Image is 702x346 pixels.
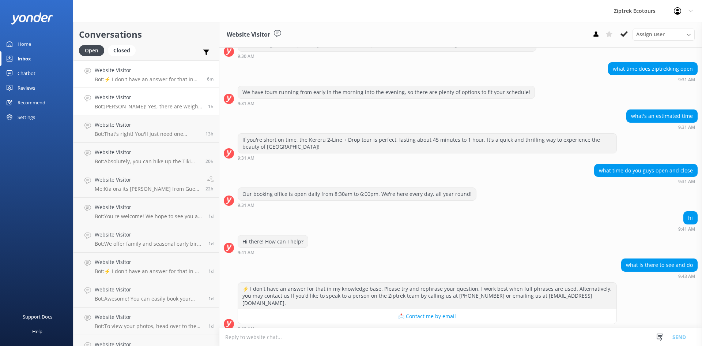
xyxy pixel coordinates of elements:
strong: 9:43 AM [238,327,254,331]
span: Aug 21 2025 08:34pm (UTC +12:00) Pacific/Auckland [205,131,214,137]
a: Website VisitorBot:We offer family and seasonal early bird discounts, which can change throughout... [73,225,219,253]
div: Aug 22 2025 09:31am (UTC +12:00) Pacific/Auckland [626,124,698,130]
h2: Conversations [79,27,214,41]
div: Aug 22 2025 09:30am (UTC +12:00) Pacific/Auckland [238,53,536,59]
img: yonder-white-logo.png [11,12,53,25]
div: Open [79,45,104,56]
h4: Website Visitor [95,231,203,239]
strong: 9:31 AM [678,78,695,82]
strong: 9:30 AM [238,54,254,59]
h4: Website Visitor [95,148,200,156]
div: Closed [108,45,136,56]
a: Website VisitorBot:To view your photos, head over to the My Photos Page on our website and select... [73,308,219,335]
div: Home [18,37,31,51]
div: Aug 22 2025 09:41am (UTC +12:00) Pacific/Auckland [678,226,698,231]
div: Aug 22 2025 09:31am (UTC +12:00) Pacific/Auckland [594,179,698,184]
h4: Website Visitor [95,93,203,101]
span: Aug 22 2025 09:43am (UTC +12:00) Pacific/Auckland [207,76,214,82]
div: Aug 22 2025 09:31am (UTC +12:00) Pacific/Auckland [238,155,617,160]
h4: Website Visitor [95,203,203,211]
strong: 9:41 AM [678,227,695,231]
p: Bot: Absolutely, you can hike up the Tiki Trail to reach our Ziptrek Treehouse! It's a steep trai... [95,158,200,165]
div: Aug 22 2025 09:41am (UTC +12:00) Pacific/Auckland [238,250,308,255]
a: Open [79,46,108,54]
p: Bot: ⚡ I don't have an answer for that in my knowledge base. Please try and rephrase your questio... [95,268,203,275]
a: Website VisitorBot:⚡ I don't have an answer for that in my knowledge base. Please try and rephras... [73,253,219,280]
a: Website VisitorBot:Awesome! You can easily book your zipline experience online with live availabi... [73,280,219,308]
div: If you're short on time, the Kereru 2-Line + Drop tour is perfect, lasting about 45 minutes to 1 ... [238,134,616,153]
span: Aug 21 2025 12:57pm (UTC +12:00) Pacific/Auckland [205,158,214,164]
div: Reviews [18,81,35,95]
div: what time do you guys open and close [595,164,697,177]
div: Support Docs [23,309,52,324]
div: We have tours running from early in the morning into the evening, so there are plenty of options ... [238,86,535,98]
p: Bot: That's right! You'll just need one gondola ticket per person. Since the Moa 4-Line Tour star... [95,131,200,137]
div: Inbox [18,51,31,66]
a: Website VisitorBot:That's right! You'll just need one gondola ticket per person. Since the Moa 4-... [73,115,219,143]
div: what time does ziptrekking open [608,63,697,75]
span: Aug 21 2025 07:23am (UTC +12:00) Pacific/Auckland [208,241,214,247]
a: Website VisitorMe:Kia ora its [PERSON_NAME] from Guest services, can you advise further what kind... [73,170,219,198]
div: what's an estimated time [627,110,697,122]
div: Help [32,324,42,339]
div: Aug 22 2025 09:31am (UTC +12:00) Pacific/Auckland [238,101,535,106]
div: Aug 22 2025 09:31am (UTC +12:00) Pacific/Auckland [608,77,698,82]
div: Aug 22 2025 09:43am (UTC +12:00) Pacific/Auckland [621,274,698,279]
div: Our booking office is open daily from 8:30am to 6:00pm. We're here every day, all year round! [238,188,476,200]
p: Bot: To view your photos, head over to the My Photos Page on our website and select the exact dat... [95,323,203,330]
a: Website VisitorBot:Absolutely, you can hike up the Tiki Trail to reach our Ziptrek Treehouse! It'... [73,143,219,170]
a: Website VisitorBot:⚡ I don't have an answer for that in my knowledge base. Please try and rephras... [73,60,219,88]
h4: Website Visitor [95,66,201,74]
div: Settings [18,110,35,124]
h4: Website Visitor [95,121,200,129]
p: Bot: You're welcome! We hope to see you at Ziptrek Ecotours soon! [95,213,203,220]
span: Aug 20 2025 11:07am (UTC +12:00) Pacific/Auckland [208,323,214,329]
div: Hi there! How can I help? [238,235,308,248]
span: Aug 20 2025 04:41pm (UTC +12:00) Pacific/Auckland [208,268,214,274]
p: Bot: We offer family and seasonal early bird discounts, which can change throughout the year. For... [95,241,203,247]
p: Bot: Awesome! You can easily book your zipline experience online with live availability at [URL][... [95,295,203,302]
div: hi [684,212,697,224]
p: Bot: ⚡ I don't have an answer for that in my knowledge base. Please try and rephrase your questio... [95,76,201,83]
strong: 9:31 AM [678,125,695,130]
div: Aug 22 2025 09:31am (UTC +12:00) Pacific/Auckland [238,202,476,208]
span: Assign user [636,30,665,38]
a: Closed [108,46,139,54]
h4: Website Visitor [95,176,200,184]
strong: 9:31 AM [238,101,254,106]
p: Bot: [PERSON_NAME]! Yes, there are weight restrictions. We have a strict maximum weight limit of ... [95,103,203,110]
span: Aug 20 2025 01:39pm (UTC +12:00) Pacific/Auckland [208,295,214,302]
strong: 9:43 AM [678,274,695,279]
div: what is there to see and do [622,259,697,271]
span: Aug 21 2025 07:39am (UTC +12:00) Pacific/Auckland [208,213,214,219]
a: Website VisitorBot:[PERSON_NAME]! Yes, there are weight restrictions. We have a strict maximum we... [73,88,219,115]
h4: Website Visitor [95,313,203,321]
strong: 9:31 AM [678,179,695,184]
strong: 9:31 AM [238,203,254,208]
div: Assign User [633,29,695,40]
div: ⚡ I don't have an answer for that in my knowledge base. Please try and rephrase your question, I ... [238,283,616,309]
button: 📩 Contact me by email [238,309,616,324]
a: Website VisitorBot:You're welcome! We hope to see you at Ziptrek Ecotours soon!1d [73,198,219,225]
span: Aug 22 2025 08:03am (UTC +12:00) Pacific/Auckland [208,103,214,109]
strong: 9:31 AM [238,156,254,160]
span: Aug 21 2025 11:41am (UTC +12:00) Pacific/Auckland [205,186,214,192]
p: Me: Kia ora its [PERSON_NAME] from Guest services, can you advise further what kind of injury you... [95,186,200,192]
div: Aug 22 2025 09:43am (UTC +12:00) Pacific/Auckland [238,326,617,331]
strong: 9:41 AM [238,250,254,255]
h4: Website Visitor [95,286,203,294]
h4: Website Visitor [95,258,203,266]
div: Chatbot [18,66,35,81]
h3: Website Visitor [227,30,270,40]
div: Recommend [18,95,45,110]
